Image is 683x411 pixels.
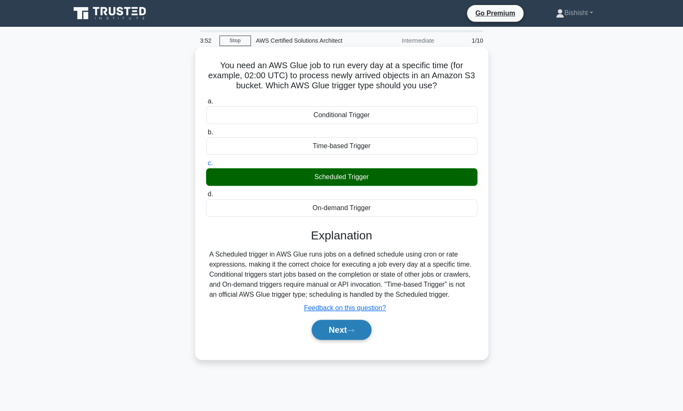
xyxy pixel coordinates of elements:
[206,106,477,124] div: Conditional Trigger
[206,137,477,155] div: Time-based Trigger
[208,128,213,136] span: b.
[208,159,213,167] span: c.
[536,5,613,21] a: Bishisht
[304,304,386,311] a: Feedback on this question?
[206,199,477,217] div: On-demand Trigger
[366,32,439,49] div: Intermediate
[251,32,366,49] div: AWS Certified Solutions Architect
[205,60,478,91] h5: You need an AWS Glue job to run every day at a specific time (for example, 02:00 UTC) to process ...
[470,8,520,18] a: Go Premium
[195,32,219,49] div: 3:52
[208,190,213,198] span: d.
[208,98,213,105] span: a.
[219,36,251,46] a: Stop
[209,249,474,300] div: A Scheduled trigger in AWS Glue runs jobs on a defined schedule using cron or rate expressions, m...
[211,229,472,243] h3: Explanation
[439,32,488,49] div: 1/10
[312,320,371,340] button: Next
[206,168,477,186] div: Scheduled Trigger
